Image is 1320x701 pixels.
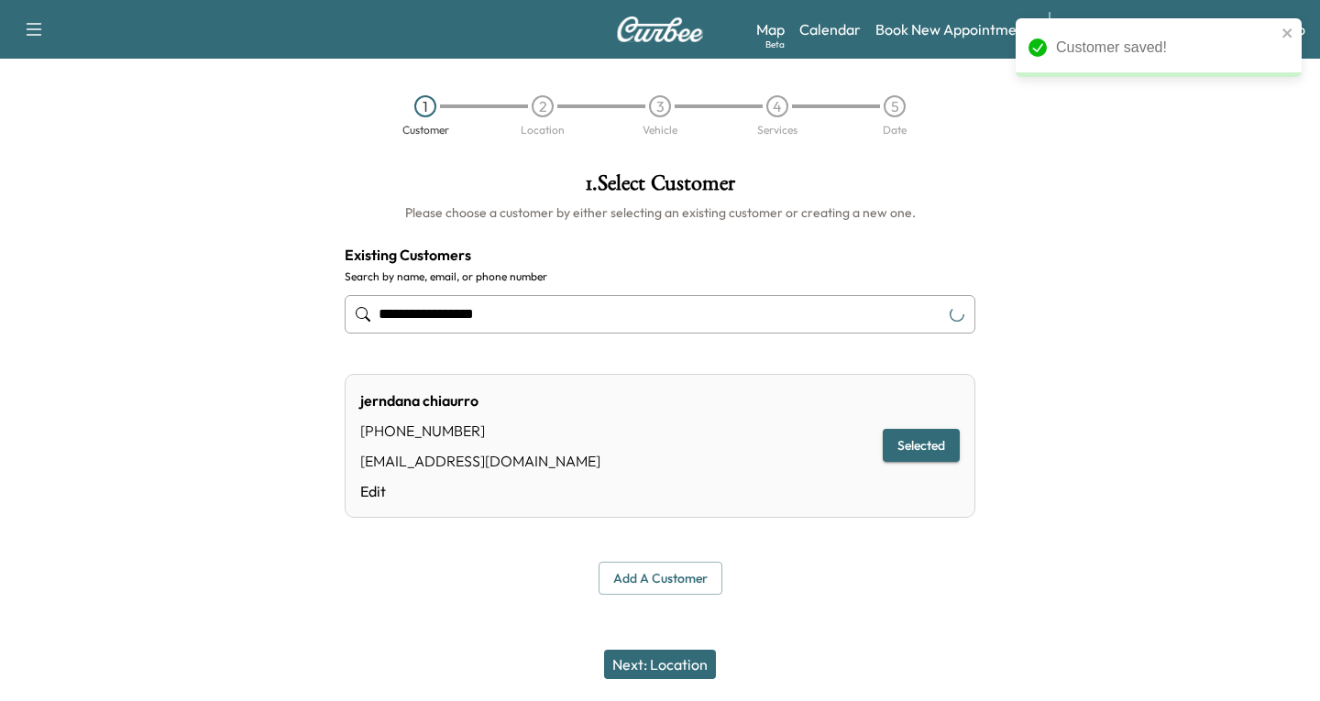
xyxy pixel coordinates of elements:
[521,125,565,136] div: Location
[875,18,1030,40] a: Book New Appointment
[345,203,975,222] h6: Please choose a customer by either selecting an existing customer or creating a new one.
[345,269,975,284] label: Search by name, email, or phone number
[765,38,785,51] div: Beta
[884,95,906,117] div: 5
[757,125,797,136] div: Services
[402,125,449,136] div: Customer
[643,125,677,136] div: Vehicle
[360,450,600,472] div: [EMAIL_ADDRESS][DOMAIN_NAME]
[345,244,975,266] h4: Existing Customers
[649,95,671,117] div: 3
[414,95,436,117] div: 1
[616,16,704,42] img: Curbee Logo
[599,562,722,596] button: Add a customer
[883,429,960,463] button: Selected
[360,420,600,442] div: [PHONE_NUMBER]
[1281,26,1294,40] button: close
[1056,37,1276,59] div: Customer saved!
[799,18,861,40] a: Calendar
[766,95,788,117] div: 4
[756,18,785,40] a: MapBeta
[345,172,975,203] h1: 1 . Select Customer
[360,480,600,502] a: Edit
[360,389,600,411] div: jerndana chiaurro
[532,95,554,117] div: 2
[883,125,907,136] div: Date
[604,650,716,679] button: Next: Location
